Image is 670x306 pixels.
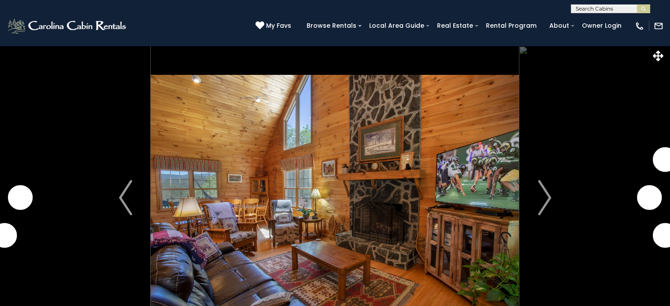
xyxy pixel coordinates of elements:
a: Browse Rentals [302,19,361,33]
img: mail-regular-white.png [654,21,663,31]
span: My Favs [266,21,291,30]
a: Local Area Guide [365,19,429,33]
img: arrow [538,180,551,215]
img: arrow [119,180,132,215]
img: phone-regular-white.png [635,21,644,31]
a: About [545,19,574,33]
a: My Favs [255,21,293,31]
img: White-1-2.png [7,17,129,35]
a: Rental Program [481,19,541,33]
a: Real Estate [433,19,478,33]
a: Owner Login [577,19,626,33]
